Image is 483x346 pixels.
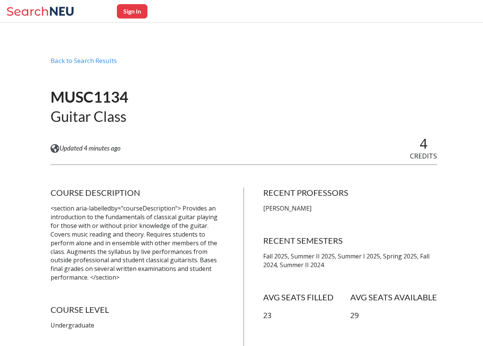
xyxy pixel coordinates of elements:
[420,134,428,153] span: 4
[263,310,350,321] p: 23
[51,204,224,282] p: <section aria-labelledby="courseDescription"> Provides an introduction to the fundamentals of cla...
[51,88,128,107] h1: MUSC1134
[263,188,437,198] h4: RECENT PROFESSORS
[263,292,350,303] h4: AVG SEATS FILLED
[350,310,437,321] p: 29
[350,292,437,303] h4: AVG SEATS AVAILABLE
[410,151,437,160] span: CREDITS
[51,107,128,126] h2: Guitar Class
[51,57,437,71] div: Back to Search Results
[117,4,147,18] button: Sign In
[51,304,224,315] h4: COURSE LEVEL
[51,188,224,198] h4: COURSE DESCRIPTION
[263,252,437,269] p: Fall 2025, Summer II 2025, Summer I 2025, Spring 2025, Fall 2024, Summer II 2024
[51,321,224,330] p: Undergraduate
[60,144,121,152] span: Updated 4 minutes ago
[263,204,437,213] p: [PERSON_NAME]
[263,235,437,246] h4: RECENT SEMESTERS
